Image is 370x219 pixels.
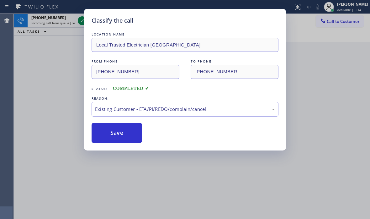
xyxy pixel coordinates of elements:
[92,31,278,38] div: LOCATION NAME
[92,58,179,65] div: FROM PHONE
[92,95,278,102] div: REASON:
[191,65,278,79] input: To phone
[92,65,179,79] input: From phone
[95,106,275,113] div: Existing Customer - ETA/PI/REDO/complain/cancel
[191,58,278,65] div: TO PHONE
[92,86,108,91] span: Status:
[92,16,133,25] h5: Classify the call
[92,123,142,143] button: Save
[113,86,149,91] span: COMPLETED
